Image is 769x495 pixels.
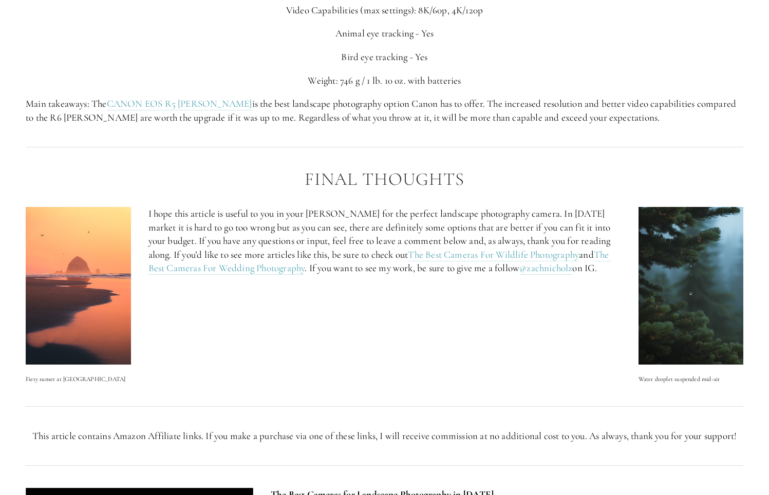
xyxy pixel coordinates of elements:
[639,374,744,384] p: Water droplet suspended mid-air
[26,74,743,88] p: Weight: 746 g / 1 lb. 10 oz. with batteries
[26,97,743,124] p: Main takeaways: The is the best landscape photography option Canon has to offer. The increased re...
[26,50,743,64] p: Bird eye tracking - Yes
[26,4,743,17] p: Video Capabilities (max settings): 8K/60p, 4K/120p
[26,169,743,189] h2: Final Thoughts
[26,374,131,384] p: Fiery sunset at [GEOGRAPHIC_DATA]
[148,249,611,275] a: The Best Cameras For Wedding Photography
[26,27,743,41] p: Animal eye tracking - Yes
[26,429,743,443] p: This article contains Amazon Affiliate links. If you make a purchase via one of these links, I wi...
[408,249,579,261] a: The Best Cameras For Wildlife Photography
[107,98,252,110] a: CANON EOS R5 [PERSON_NAME]
[519,262,572,275] a: @zachnicholz
[148,207,621,275] p: I hope this article is useful to you in your [PERSON_NAME] for the perfect landscape photography ...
